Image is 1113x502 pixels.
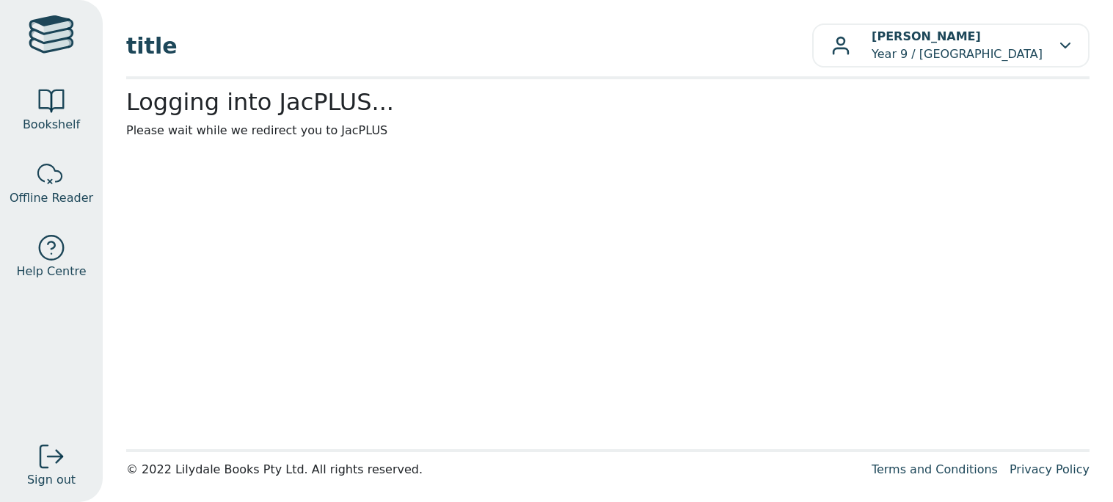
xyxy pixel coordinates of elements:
span: Help Centre [16,263,86,280]
a: Terms and Conditions [872,462,998,476]
span: Sign out [27,471,76,489]
button: [PERSON_NAME]Year 9 / [GEOGRAPHIC_DATA] [812,23,1090,68]
span: Bookshelf [23,116,80,134]
a: Privacy Policy [1010,462,1090,476]
span: Offline Reader [10,189,93,207]
div: © 2022 Lilydale Books Pty Ltd. All rights reserved. [126,461,860,479]
b: [PERSON_NAME] [872,29,981,43]
p: Please wait while we redirect you to JacPLUS [126,122,1090,139]
h2: Logging into JacPLUS... [126,88,1090,116]
span: title [126,29,812,62]
p: Year 9 / [GEOGRAPHIC_DATA] [872,28,1043,63]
